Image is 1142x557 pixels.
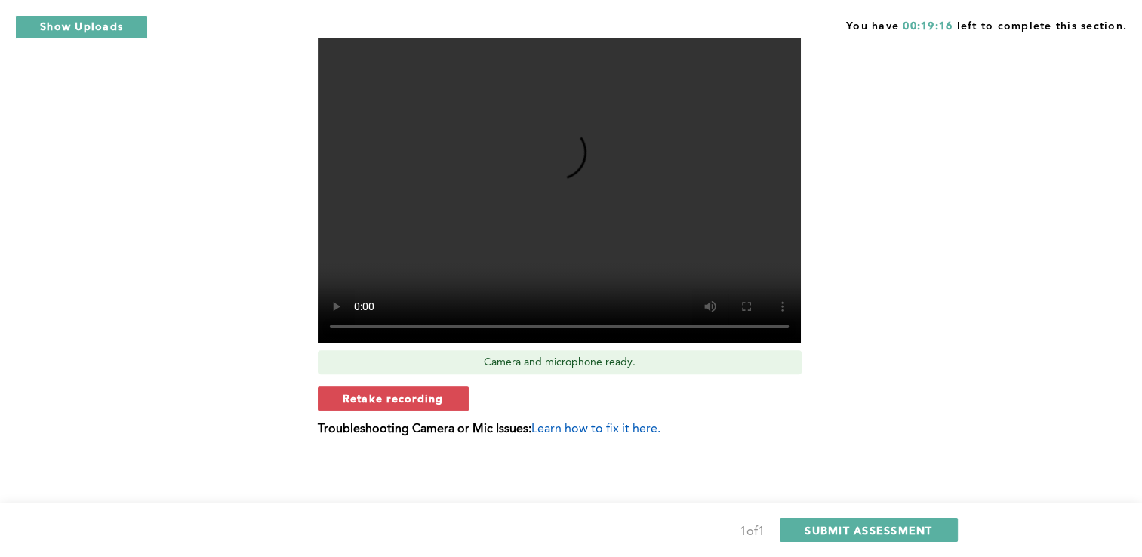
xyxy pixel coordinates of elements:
[343,391,444,405] span: Retake recording
[15,15,148,39] button: Show Uploads
[318,350,802,374] div: Camera and microphone ready.
[846,15,1127,34] span: You have left to complete this section.
[740,522,765,543] div: 1 of 1
[805,523,932,537] span: SUBMIT ASSESSMENT
[903,21,953,32] span: 00:19:16
[318,423,531,435] b: Troubleshooting Camera or Mic Issues:
[780,518,957,542] button: SUBMIT ASSESSMENT
[531,423,660,435] span: Learn how to fix it here.
[318,386,469,411] button: Retake recording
